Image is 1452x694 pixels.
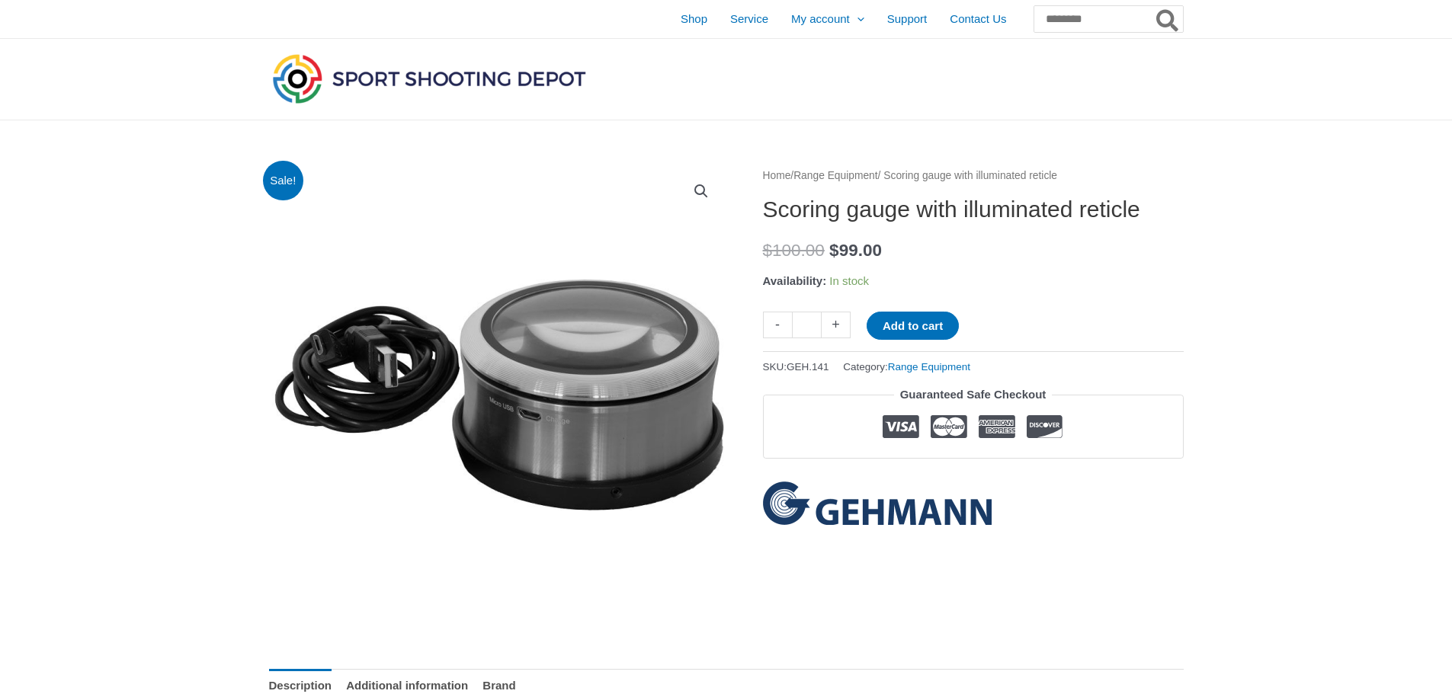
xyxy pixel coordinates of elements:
[867,312,959,340] button: Add to cart
[763,241,773,260] span: $
[1153,6,1183,32] button: Search
[763,357,829,376] span: SKU:
[888,361,970,373] a: Range Equipment
[894,384,1053,405] legend: Guaranteed Safe Checkout
[763,170,791,181] a: Home
[763,166,1184,186] nav: Breadcrumb
[688,177,715,205] a: View full-screen image gallery
[829,241,882,260] bdi: 99.00
[269,166,726,623] img: Scoring gauge with illuminated reticle
[829,274,869,287] span: In stock
[843,357,970,376] span: Category:
[822,312,851,338] a: +
[269,50,589,107] img: Sport Shooting Depot
[763,274,827,287] span: Availability:
[787,361,829,373] span: GEH.141
[763,481,992,525] a: Gehmann
[793,170,877,181] a: Range Equipment
[792,312,822,338] input: Product quantity
[263,161,303,201] span: Sale!
[829,241,839,260] span: $
[763,241,825,260] bdi: 100.00
[763,196,1184,223] h1: Scoring gauge with illuminated reticle
[763,312,792,338] a: -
